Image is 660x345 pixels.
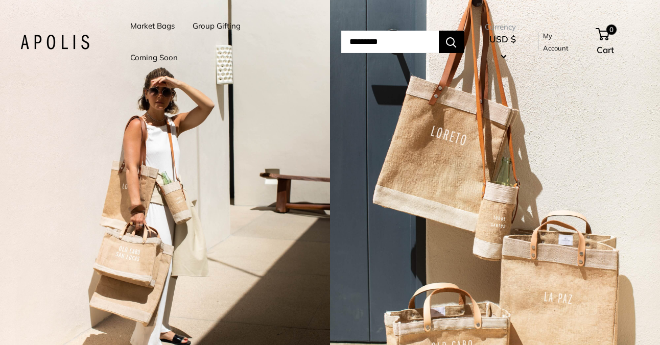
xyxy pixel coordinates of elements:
[130,51,178,65] a: Coming Soon
[439,31,464,53] button: Search
[543,30,579,55] a: My Account
[485,20,522,34] span: Currency
[341,31,439,53] input: Search...
[193,19,241,33] a: Group Gifting
[606,24,617,35] span: 0
[485,31,522,64] button: USD $
[597,44,614,55] span: Cart
[489,34,516,44] span: USD $
[20,35,89,50] img: Apolis
[130,19,175,33] a: Market Bags
[597,26,640,58] a: 0 Cart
